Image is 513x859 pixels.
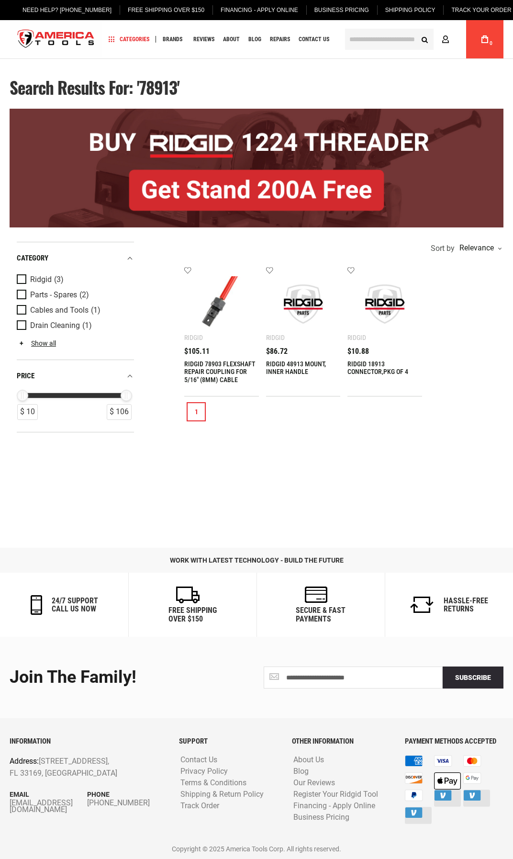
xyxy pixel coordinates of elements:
[266,33,294,46] a: Repairs
[223,36,240,42] span: About
[189,33,219,46] a: Reviews
[158,33,187,46] a: Brands
[10,22,102,57] img: America Tools
[184,334,203,341] div: Ridgid
[178,779,249,788] a: Terms & Conditions
[10,22,102,57] a: store logo
[219,33,244,46] a: About
[457,244,501,252] div: Relevance
[184,360,255,384] a: RIDGID 78903 FLEXSHAFT REPAIR COUPLING FOR 5/16" (8MM) CABLE
[179,737,278,746] h6: SUPPORT
[347,334,366,341] div: Ridgid
[291,813,352,822] a: Business Pricing
[405,737,503,746] h6: PAYMENT METHODS ACCEPTED
[10,737,165,746] h6: INFORMATION
[194,276,249,332] img: RIDGID 78903 FLEXSHAFT REPAIR COUPLING FOR 5/16
[91,306,100,315] span: (1)
[266,334,285,341] div: Ridgid
[347,348,369,355] span: $10.88
[17,305,132,316] a: Cables and Tools (1)
[30,321,80,330] span: Drain Cleaning
[109,36,149,43] span: Categories
[82,322,92,330] span: (1)
[87,789,165,800] p: Phone
[193,36,214,42] span: Reviews
[444,597,488,613] h6: Hassle-Free Returns
[30,291,77,299] span: Parts - Spares
[187,402,206,421] a: 1
[455,674,491,681] span: Subscribe
[17,252,134,265] div: category
[107,405,132,420] div: $ 106
[266,360,326,376] a: RIDGID 48913 MOUNT, INNER HANDLE
[87,800,165,806] a: [PHONE_NUMBER]
[10,109,503,228] img: BOGO: Buy RIDGID® 1224 Threader, Get Stand 200A Free!
[291,756,326,765] a: About Us
[17,339,56,347] a: Show all
[385,7,435,13] span: Shipping Policy
[490,41,492,46] span: 0
[443,667,503,689] button: Subscribe
[248,36,261,42] span: Blog
[10,109,503,116] a: BOGO: Buy RIDGID® 1224 Threader, Get Stand 200A Free!
[415,30,434,48] button: Search
[431,245,455,252] span: Sort by
[294,33,334,46] a: Contact Us
[270,36,290,42] span: Repairs
[178,756,220,765] a: Contact Us
[17,274,132,285] a: Ridgid (3)
[357,276,413,332] img: RIDGID 18913 CONNECTOR,PKG OF 4
[17,320,132,331] a: Drain Cleaning (1)
[291,802,378,811] a: Financing - Apply Online
[17,405,38,420] div: $ 10
[104,33,154,46] a: Categories
[17,242,134,432] div: Product Filters
[10,75,179,100] span: Search results for: '78913'
[10,755,134,780] p: [STREET_ADDRESS], FL 33169, [GEOGRAPHIC_DATA]
[52,597,98,613] h6: 24/7 support call us now
[17,290,132,300] a: Parts - Spares (2)
[168,606,217,623] h6: Free Shipping Over $150
[296,606,346,623] h6: secure & fast payments
[10,800,87,813] a: [EMAIL_ADDRESS][DOMAIN_NAME]
[17,370,134,383] div: price
[299,36,329,42] span: Contact Us
[347,360,408,376] a: RIDGID 18913 CONNECTOR,PKG OF 4
[292,737,390,746] h6: OTHER INFORMATION
[10,668,249,687] div: Join the Family!
[266,348,288,355] span: $86.72
[184,348,210,355] span: $105.11
[178,767,230,776] a: Privacy Policy
[291,779,337,788] a: Our Reviews
[476,20,494,58] a: 0
[178,802,222,811] a: Track Order
[291,767,311,776] a: Blog
[276,276,331,332] img: RIDGID 48913 MOUNT, INNER HANDLE
[291,790,380,799] a: Register Your Ridgid Tool
[79,291,89,299] span: (2)
[178,790,266,799] a: Shipping & Return Policy
[10,789,87,800] p: Email
[163,36,182,42] span: Brands
[10,757,39,766] span: Address:
[244,33,266,46] a: Blog
[10,844,503,854] p: Copyright © 2025 America Tools Corp. All rights reserved.
[30,275,52,284] span: Ridgid
[54,276,64,284] span: (3)
[30,306,89,315] span: Cables and Tools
